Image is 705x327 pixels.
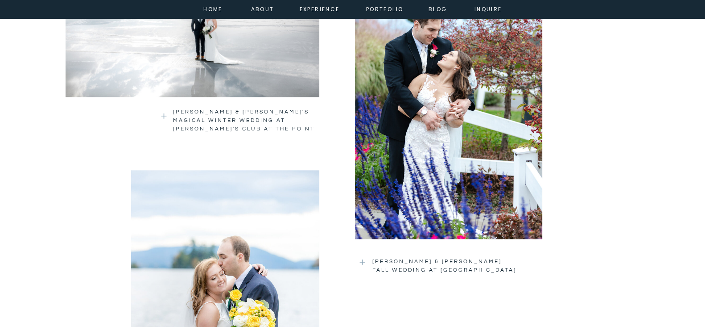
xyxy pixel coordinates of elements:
a: home [201,4,225,13]
a: inquire [472,4,504,13]
a: portfolio [366,4,404,13]
a: [PERSON_NAME] & [PERSON_NAME] fall wedding at [GEOGRAPHIC_DATA] [372,257,518,283]
a: [PERSON_NAME] & [PERSON_NAME]'S MAGICAL WINTER WEDDING AT [PERSON_NAME]'S CLUB AT THE POINT [173,108,319,133]
a: experience [300,4,336,13]
a: Blog [422,4,454,13]
a: about [251,4,271,13]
